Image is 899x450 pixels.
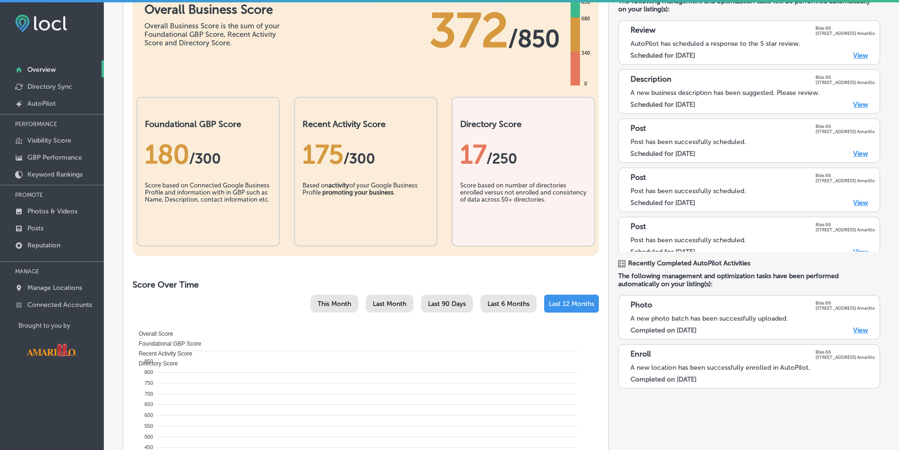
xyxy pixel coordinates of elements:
[630,138,875,146] div: Post has been successfully scheduled.
[853,326,868,334] a: View
[853,248,868,256] a: View
[144,401,153,407] tspan: 650
[630,89,875,97] div: A new business description has been suggested. Please review.
[580,15,592,23] div: 680
[144,444,153,450] tspan: 450
[344,150,375,167] span: /300
[460,139,587,170] div: 17
[630,51,695,59] label: Scheduled for [DATE]
[27,136,71,144] p: Visibility Score
[302,139,429,170] div: 175
[630,326,697,334] label: Completed on [DATE]
[630,124,646,134] p: Post
[630,300,652,311] p: Photo
[145,182,271,229] div: Score based on Connected Google Business Profile and information with in GBP such as Name, Descri...
[302,182,429,229] div: Based on of your Google Business Profile .
[144,380,153,386] tspan: 750
[815,75,875,80] p: Bliss 66
[145,139,271,170] div: 180
[460,119,587,129] h2: Directory Score
[508,25,560,53] span: / 850
[302,119,429,129] h2: Recent Activity Score
[27,100,56,108] p: AutoPilot
[144,22,286,47] div: Overall Business Score is the sum of your Foundational GBP Score, Recent Activity Score and Direc...
[132,340,202,347] span: Foundational GBP Score
[549,300,594,308] span: Last 12 Months
[630,75,672,85] p: Description
[429,2,508,59] span: 372
[27,301,92,309] p: Connected Accounts
[27,170,83,178] p: Keyword Rankings
[630,375,697,383] label: Completed on [DATE]
[815,178,875,183] p: [STREET_ADDRESS] Amarillo
[144,358,153,364] tspan: 850
[582,80,589,88] div: 0
[815,25,875,31] p: Bliss 66
[815,227,875,232] p: [STREET_ADDRESS] Amarillo
[630,101,695,109] label: Scheduled for [DATE]
[630,25,655,36] p: Review
[815,31,875,36] p: [STREET_ADDRESS] Amarillo
[630,199,695,207] label: Scheduled for [DATE]
[487,150,517,167] span: /250
[133,280,599,290] h2: Score Over Time
[487,300,529,308] span: Last 6 Months
[630,187,875,195] div: Post has been successfully scheduled.
[460,182,587,229] div: Score based on number of directories enrolled versus not enrolled and consistency of data across ...
[618,272,880,288] span: The following management and optimization tasks have been performed automatically on your listing...
[853,199,868,207] a: View
[815,124,875,129] p: Bliss 66
[318,300,351,308] span: This Month
[18,337,84,363] img: Visit Amarillo
[815,300,875,306] p: Bliss 66
[132,331,173,337] span: Overall Score
[815,222,875,227] p: Bliss 66
[628,259,750,267] span: Recently Completed AutoPilot Activities
[373,300,406,308] span: Last Month
[853,150,868,158] a: View
[144,369,153,375] tspan: 800
[815,306,875,311] p: [STREET_ADDRESS] Amarillo
[27,284,82,292] p: Manage Locations
[27,224,43,232] p: Posts
[144,412,153,418] tspan: 600
[145,119,271,129] h2: Foundational GBP Score
[132,360,178,367] span: Directory Score
[815,129,875,134] p: [STREET_ADDRESS] Amarillo
[322,189,394,196] b: promoting your business
[189,150,221,167] span: / 300
[144,434,153,440] tspan: 500
[132,350,192,357] span: Recent Activity Score
[630,314,875,323] div: A new photo batch has been successfully uploaded.
[580,50,592,57] div: 340
[144,423,153,429] tspan: 550
[27,241,60,249] p: Reputation
[815,349,875,355] p: Bliss 66
[630,364,875,372] div: A new location has been successfully enrolled in AutoPilot.
[815,355,875,360] p: [STREET_ADDRESS] Amarillo
[815,173,875,178] p: Bliss 66
[815,80,875,85] p: [STREET_ADDRESS] Amarillo
[630,40,875,48] div: AutoPilot has scheduled a response to the 5 star review.
[144,391,153,397] tspan: 700
[27,83,72,91] p: Directory Sync
[27,207,77,215] p: Photos & Videos
[428,300,466,308] span: Last 90 Days
[853,101,868,109] a: View
[630,173,646,183] p: Post
[27,66,56,74] p: Overview
[853,51,868,59] a: View
[630,248,695,256] label: Scheduled for [DATE]
[328,182,349,189] b: activity
[630,236,875,244] div: Post has been successfully scheduled.
[630,222,646,232] p: Post
[630,349,651,360] p: Enroll
[15,15,67,32] img: fda3e92497d09a02dc62c9cd864e3231.png
[144,2,286,17] h1: Overall Business Score
[18,322,104,329] p: Brought to you by
[27,153,82,161] p: GBP Performance
[630,150,695,158] label: Scheduled for [DATE]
